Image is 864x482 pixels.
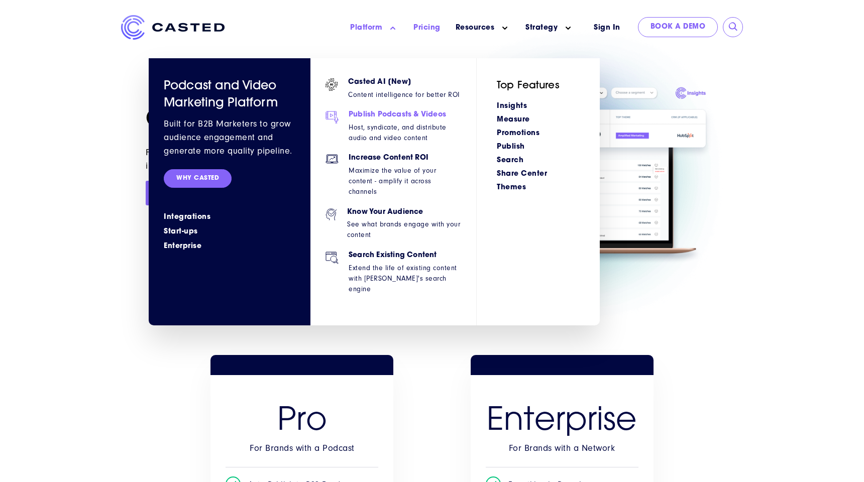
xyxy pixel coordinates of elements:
a: Search [497,157,523,164]
nav: Main menu [240,15,581,41]
a: Increase Content ROI Maximize the value of your content - amplify it across channels [326,154,461,208]
a: Insights [497,102,527,110]
h6: Casted AI [New] [348,78,460,87]
a: Platform [350,23,382,33]
h4: Podcast and Video Marketing Platform [164,78,295,112]
a: Promotions [497,130,539,137]
p: Built for B2B Marketers to grow audience engagement and generate more quality pipeline. [164,117,295,158]
a: Measure [497,116,530,124]
div: Navigation Menu [497,98,580,193]
a: Book a Demo [638,17,718,37]
a: Strategy [525,23,558,33]
p: Extend the life of existing content with [PERSON_NAME]'s search engine [349,263,461,294]
h6: Search Existing Content [349,252,461,260]
input: Submit [728,22,738,32]
a: Pricing [413,23,441,33]
a: Know Your Audience See what brands engage with your content [326,208,461,252]
p: See what brands engage with your content [347,219,461,240]
a: Publish [497,143,525,151]
h3: Pro [226,403,378,441]
p: Host, syndicate, and distribute audio and video content [349,122,461,143]
div: For Brands with a Network [486,441,638,455]
a: Start-ups [164,226,295,237]
h6: Know Your Audience [347,208,461,217]
a: Publish Podcasts & Videos Host, syndicate, and distribute audio and video content [326,111,461,154]
a: Casted AI [New] Content intelligence for better ROI [326,78,461,111]
a: Integrations [164,212,295,222]
a: Sign In [581,17,633,39]
h5: Top Features [497,78,580,93]
div: Finally, a B2B Video & Podcast Marketing Platform with a direct impact on revenue, conversions, a... [146,146,403,173]
h2: Enterprise [486,403,638,441]
p: Content intelligence for better ROI [348,89,460,100]
h6: Increase Content ROI [349,154,461,163]
div: For Brands with a Podcast [226,441,378,455]
a: Resources [456,23,495,33]
a: WHY CASTED [164,169,232,188]
a: Themes [497,184,526,191]
h6: Publish Podcasts & Videos [349,111,461,119]
img: Casted_Logo_Horizontal_FullColor_PUR_BLUE [121,15,225,40]
p: Maximize the value of your content - amplify it across channels [349,165,461,197]
a: Search Existing Content Extend the life of existing content with [PERSON_NAME]'s search engine [326,252,461,305]
a: Share Center [497,170,547,178]
a: Enterprise [164,241,295,252]
a: Book a Demo [146,181,312,205]
h1: Casted Pricing [146,107,426,134]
